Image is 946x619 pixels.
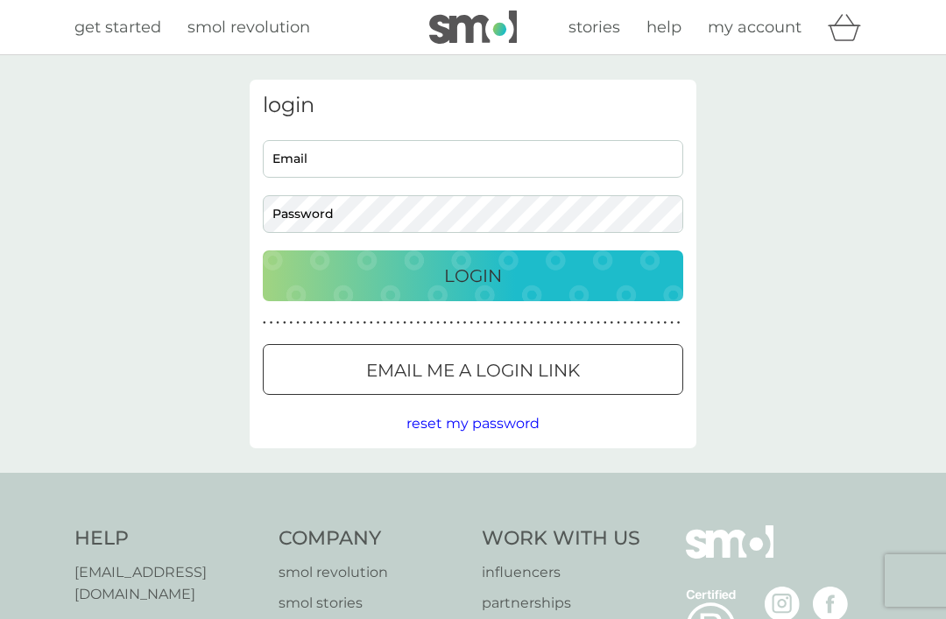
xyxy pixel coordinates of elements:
p: ● [563,319,567,327]
p: ● [390,319,393,327]
p: ● [657,319,660,327]
p: ● [370,319,373,327]
p: ● [316,319,320,327]
a: get started [74,15,161,40]
p: ● [377,319,380,327]
p: ● [611,319,614,327]
h3: login [263,93,683,118]
p: ● [309,319,313,327]
button: Login [263,250,683,301]
h4: Company [279,525,465,552]
span: reset my password [406,415,540,432]
h4: Work With Us [482,525,640,552]
p: ● [630,319,633,327]
span: my account [708,18,801,37]
p: ● [677,319,681,327]
p: ● [383,319,386,327]
p: ● [436,319,440,327]
img: smol [429,11,517,44]
p: ● [456,319,460,327]
a: partnerships [482,592,640,615]
p: ● [363,319,366,327]
span: get started [74,18,161,37]
p: ● [617,319,620,327]
p: ● [283,319,286,327]
p: ● [469,319,473,327]
p: ● [276,319,279,327]
p: ● [349,319,353,327]
p: ● [336,319,340,327]
p: ● [597,319,600,327]
p: ● [523,319,526,327]
a: influencers [482,561,640,584]
p: ● [550,319,554,327]
p: ● [644,319,647,327]
p: Login [444,262,502,290]
p: ● [484,319,487,327]
span: help [646,18,681,37]
p: ● [343,319,347,327]
p: ● [430,319,434,327]
p: ● [576,319,580,327]
a: [EMAIL_ADDRESS][DOMAIN_NAME] [74,561,261,606]
p: ● [270,319,273,327]
p: ● [510,319,513,327]
a: my account [708,15,801,40]
a: help [646,15,681,40]
p: ● [463,319,467,327]
p: ● [416,319,420,327]
p: ● [583,319,587,327]
p: ● [357,319,360,327]
h4: Help [74,525,261,552]
a: smol stories [279,592,465,615]
p: ● [477,319,480,327]
p: ● [664,319,667,327]
button: reset my password [406,412,540,435]
p: ● [670,319,674,327]
p: ● [450,319,454,327]
p: ● [504,319,507,327]
a: smol revolution [279,561,465,584]
p: ● [624,319,627,327]
p: ● [403,319,406,327]
p: ● [537,319,540,327]
p: ● [323,319,327,327]
p: ● [557,319,561,327]
p: ● [637,319,640,327]
p: ● [410,319,413,327]
p: ● [290,319,293,327]
p: ● [303,319,307,327]
p: ● [397,319,400,327]
p: ● [530,319,533,327]
p: ● [650,319,653,327]
p: ● [570,319,574,327]
p: ● [604,319,607,327]
p: ● [490,319,493,327]
img: smol [686,525,773,585]
span: smol revolution [187,18,310,37]
p: Email me a login link [366,356,580,384]
p: ● [443,319,447,327]
span: stories [568,18,620,37]
button: Email me a login link [263,344,683,395]
p: ● [497,319,500,327]
p: ● [590,319,594,327]
a: stories [568,15,620,40]
p: ● [296,319,300,327]
p: ● [263,319,266,327]
p: ● [329,319,333,327]
p: ● [423,319,427,327]
p: ● [517,319,520,327]
a: smol revolution [187,15,310,40]
p: ● [543,319,547,327]
div: basket [828,10,872,45]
